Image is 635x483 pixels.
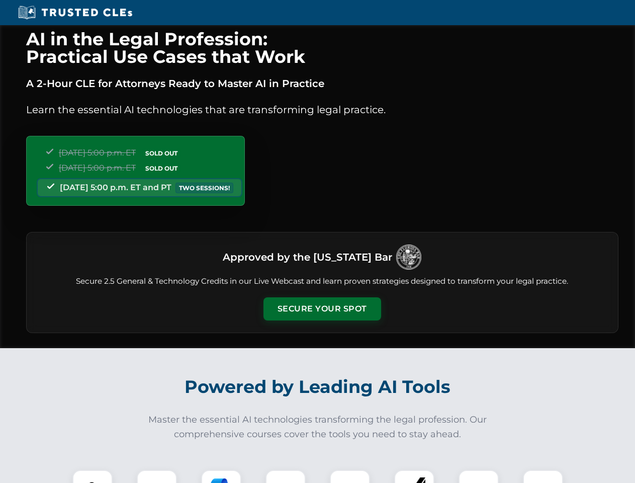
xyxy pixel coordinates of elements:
span: SOLD OUT [142,163,181,174]
button: Secure Your Spot [263,297,381,320]
h3: Approved by the [US_STATE] Bar [223,248,392,266]
h1: AI in the Legal Profession: Practical Use Cases that Work [26,30,618,65]
p: Learn the essential AI technologies that are transforming legal practice. [26,102,618,118]
h2: Powered by Leading AI Tools [39,369,596,405]
span: [DATE] 5:00 p.m. ET [59,163,136,173]
span: SOLD OUT [142,148,181,158]
p: Master the essential AI technologies transforming the legal profession. Our comprehensive courses... [142,413,494,442]
p: Secure 2.5 General & Technology Credits in our Live Webcast and learn proven strategies designed ... [39,276,606,287]
p: A 2-Hour CLE for Attorneys Ready to Master AI in Practice [26,75,618,92]
img: Trusted CLEs [15,5,135,20]
img: Logo [396,245,421,270]
span: [DATE] 5:00 p.m. ET [59,148,136,157]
